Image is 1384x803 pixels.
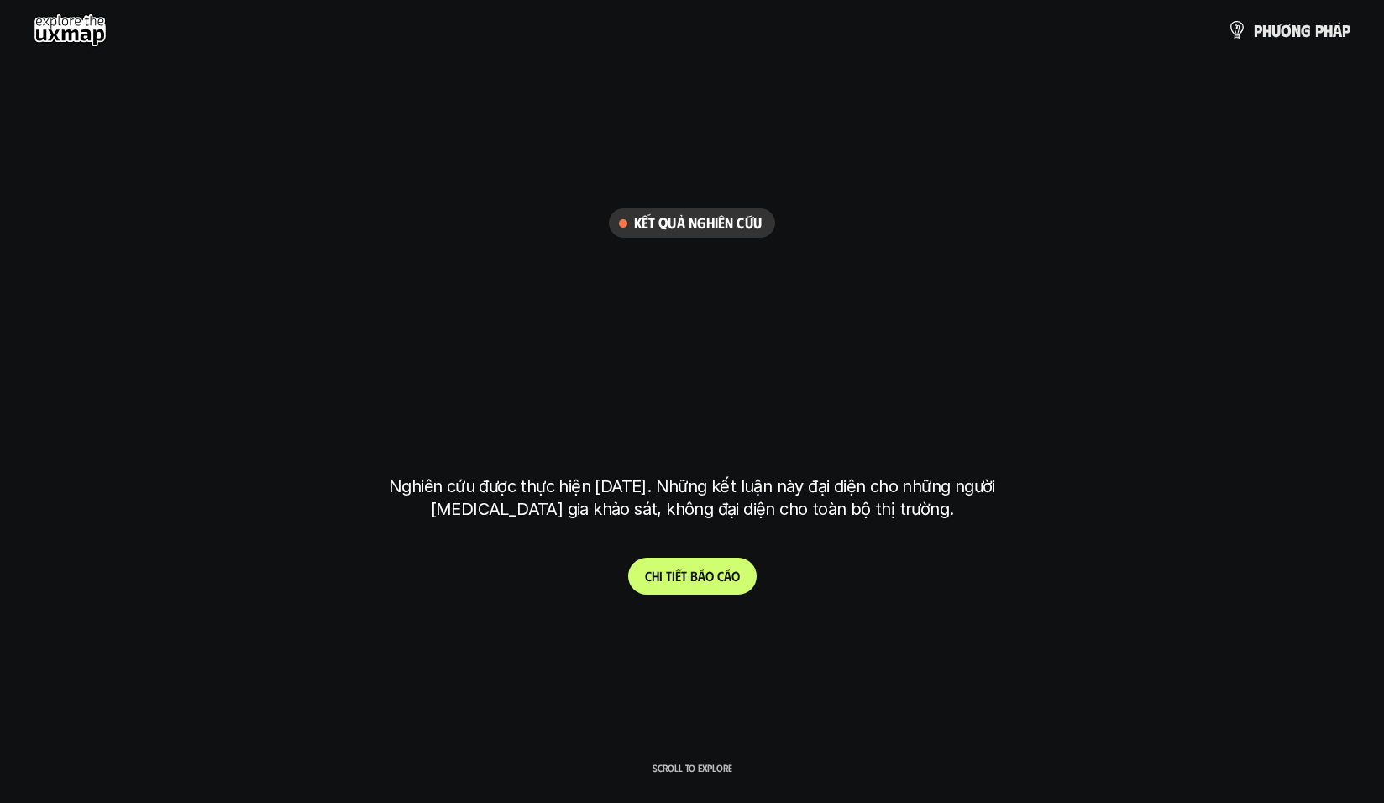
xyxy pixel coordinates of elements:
[659,568,663,584] span: i
[628,558,757,595] a: Chitiếtbáocáo
[1292,21,1301,39] span: n
[1333,21,1342,39] span: á
[393,388,992,459] h1: tại [GEOGRAPHIC_DATA]
[653,762,732,774] p: Scroll to explore
[652,568,659,584] span: h
[1315,21,1324,39] span: p
[705,568,714,584] span: o
[672,568,675,584] span: i
[1262,21,1271,39] span: h
[1227,13,1350,47] a: phươngpháp
[1271,21,1281,39] span: ư
[724,568,731,584] span: á
[645,568,652,584] span: C
[1281,21,1292,39] span: ơ
[385,255,999,326] h1: phạm vi công việc của
[1254,21,1262,39] span: p
[690,568,698,584] span: b
[1301,21,1311,39] span: g
[698,568,705,584] span: á
[1342,21,1350,39] span: p
[1324,21,1333,39] span: h
[634,213,762,233] h6: Kết quả nghiên cứu
[681,568,687,584] span: t
[675,568,681,584] span: ế
[377,475,1007,521] p: Nghiên cứu được thực hiện [DATE]. Những kết luận này đại diện cho những người [MEDICAL_DATA] gia ...
[666,568,672,584] span: t
[717,568,724,584] span: c
[731,568,740,584] span: o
